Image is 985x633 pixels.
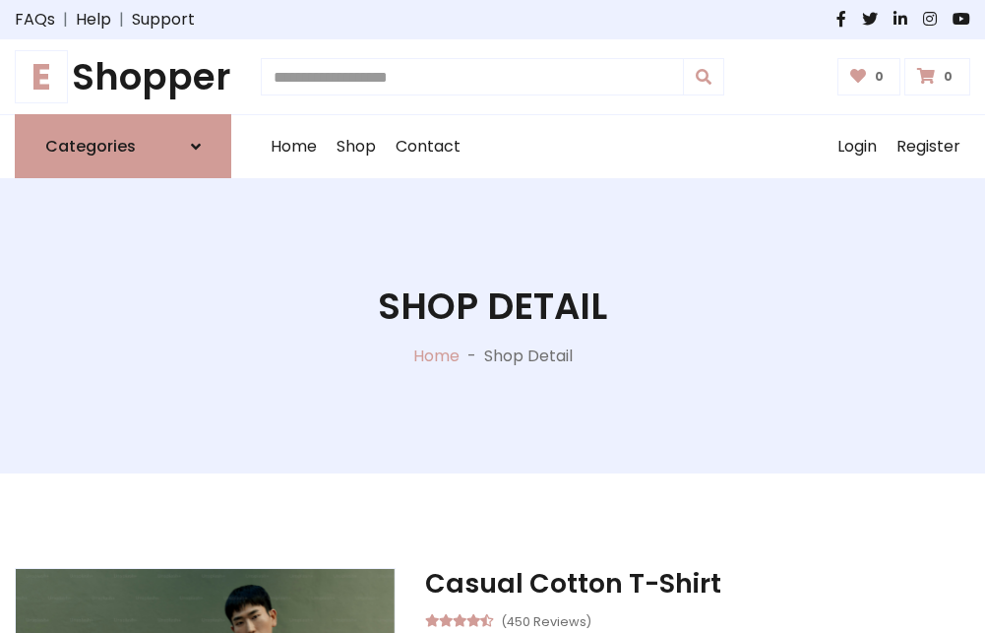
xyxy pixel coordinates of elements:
[45,137,136,156] h6: Categories
[76,8,111,32] a: Help
[15,55,231,98] h1: Shopper
[378,285,607,328] h1: Shop Detail
[870,68,889,86] span: 0
[55,8,76,32] span: |
[15,8,55,32] a: FAQs
[15,114,231,178] a: Categories
[837,58,901,95] a: 0
[904,58,970,95] a: 0
[261,115,327,178] a: Home
[501,608,591,632] small: (450 Reviews)
[15,55,231,98] a: EShopper
[413,345,460,367] a: Home
[15,50,68,103] span: E
[484,345,573,368] p: Shop Detail
[132,8,195,32] a: Support
[887,115,970,178] a: Register
[111,8,132,32] span: |
[939,68,957,86] span: 0
[386,115,470,178] a: Contact
[327,115,386,178] a: Shop
[828,115,887,178] a: Login
[425,568,970,600] h3: Casual Cotton T-Shirt
[460,345,484,368] p: -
